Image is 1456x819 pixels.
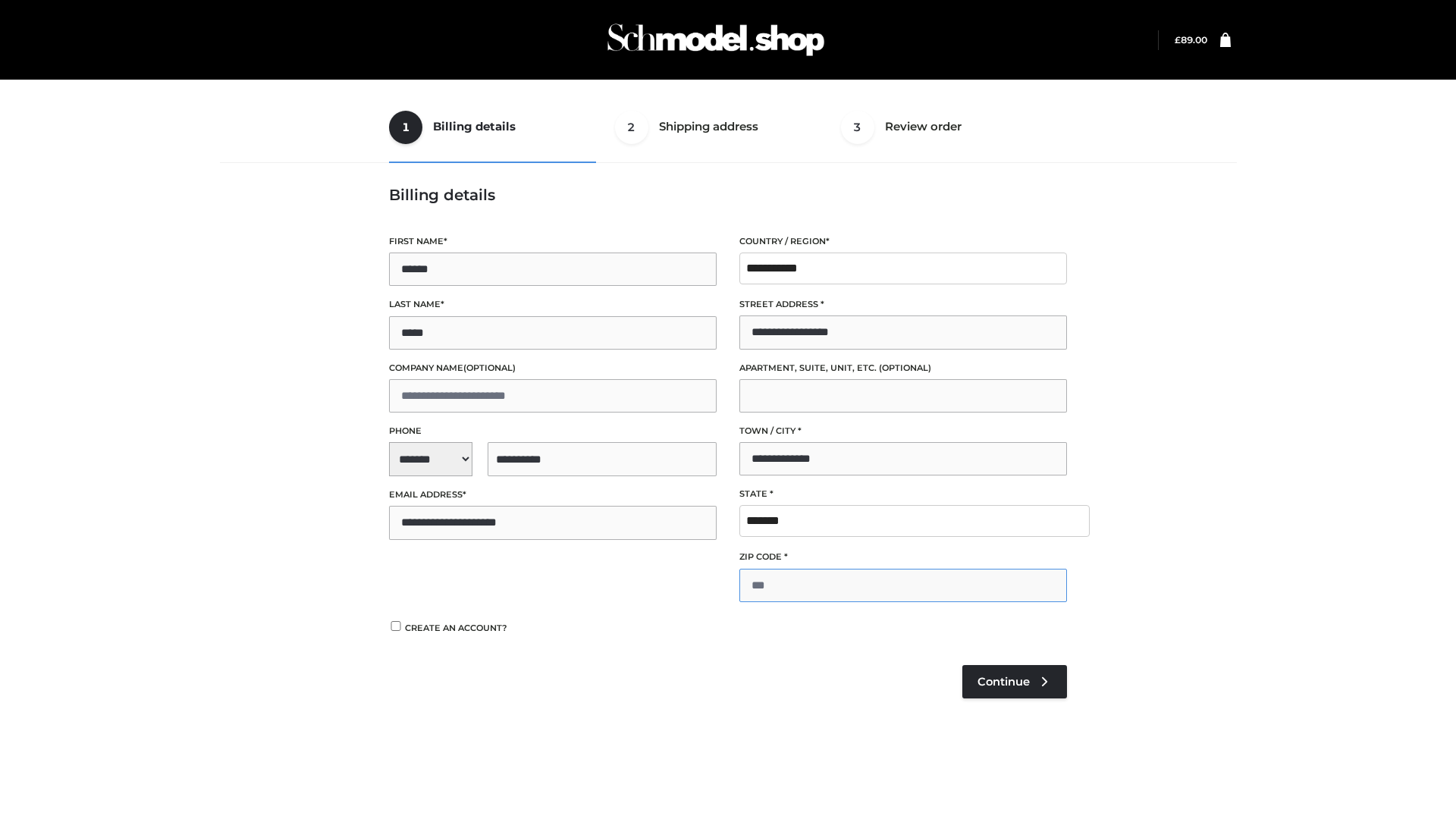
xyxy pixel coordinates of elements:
label: Apartment, suite, unit, etc. [739,361,1067,375]
label: Company name [389,361,717,375]
label: Last name [389,297,717,312]
h3: Billing details [389,186,1067,204]
bdi: 89.00 [1175,34,1207,45]
label: Street address [739,297,1067,312]
span: (optional) [463,362,516,373]
label: Country / Region [739,234,1067,249]
input: Create an account? [389,621,403,631]
label: ZIP Code [739,550,1067,564]
span: Continue [977,675,1030,689]
span: £ [1175,34,1181,45]
span: Create an account? [405,623,507,633]
img: Schmodel Admin 964 [602,10,830,70]
a: £89.00 [1175,34,1207,45]
span: (optional) [879,362,931,373]
label: Email address [389,488,717,502]
label: Phone [389,424,717,438]
label: Town / City [739,424,1067,438]
label: First name [389,234,717,249]
a: Continue [962,665,1067,698]
label: State [739,487,1067,501]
